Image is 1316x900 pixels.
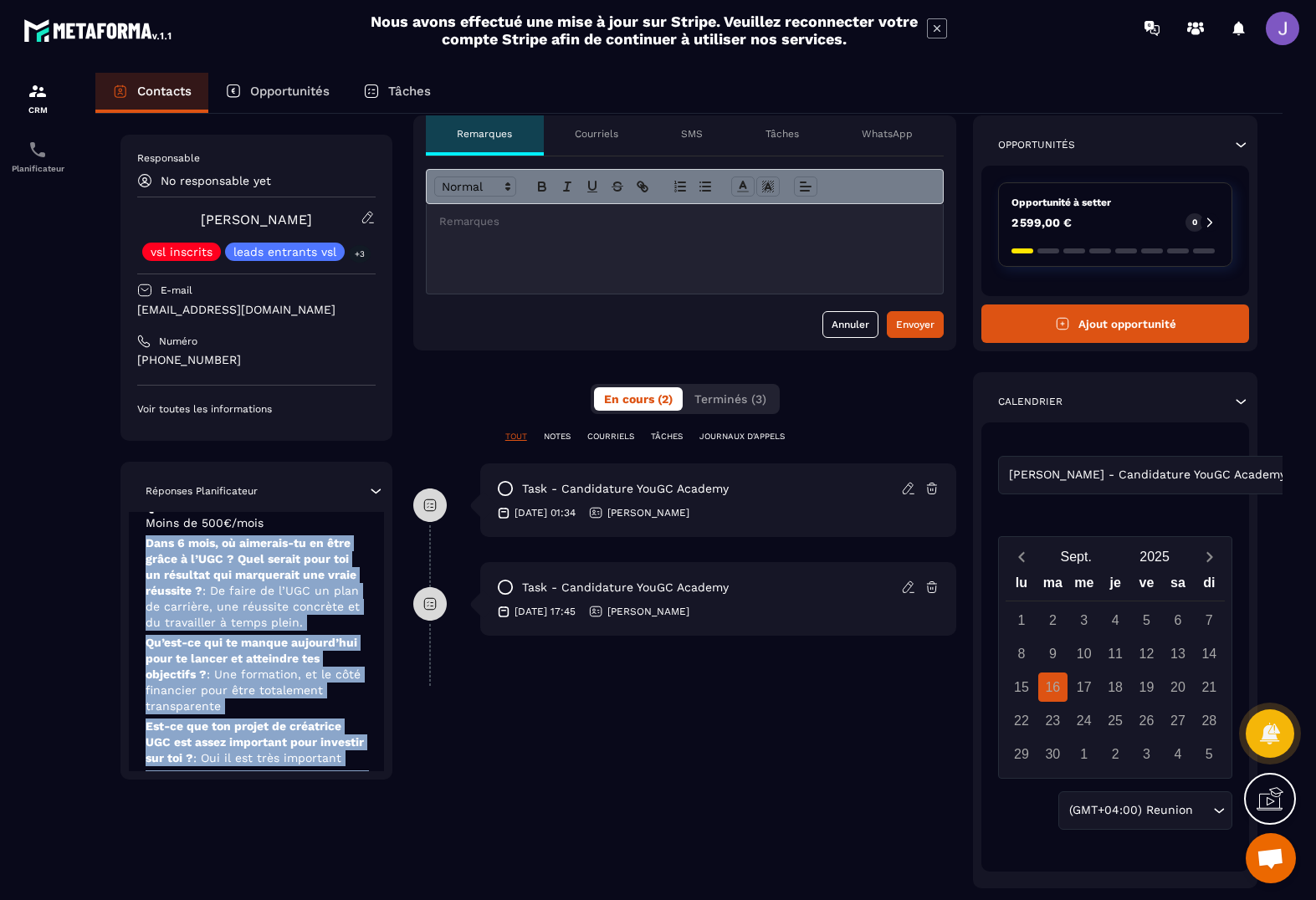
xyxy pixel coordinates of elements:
[1006,545,1037,568] button: Previous month
[699,431,785,442] p: JOURNAUX D'APPELS
[1132,672,1161,702] div: 19
[1006,706,1036,735] div: 22
[233,246,336,258] p: leads entrants vsl
[388,84,431,99] p: Tâches
[193,751,341,764] span: : Oui il est très important
[28,140,48,160] img: scheduler
[146,635,367,714] p: Qu’est-ce qui te manque aujourd’hui pour te lancer et atteindre tes objectifs ?
[1068,571,1099,601] div: me
[1101,672,1130,702] div: 18
[522,481,729,497] p: task - Candidature YouGC Academy
[1038,639,1068,668] div: 9
[515,506,576,519] p: [DATE] 01:34
[1115,542,1194,571] button: Open years overlay
[1246,833,1296,883] div: Ouvrir le chat
[1069,639,1098,668] div: 10
[1005,466,1289,484] span: [PERSON_NAME] - Candidature YouGC Academy
[346,73,448,113] a: Tâches
[23,15,174,45] img: logo
[1163,739,1192,769] div: 4
[1194,571,1225,601] div: di
[161,284,192,297] p: E-mail
[146,770,367,850] p: Combien es-tu prête à investir sur toi, pour atteindre tes objectifs et transformer ta vie ?
[159,335,197,348] p: Numéro
[1132,706,1161,735] div: 26
[1038,739,1068,769] div: 30
[607,506,689,519] p: [PERSON_NAME]
[1065,801,1196,820] span: (GMT+04:00) Reunion
[208,73,346,113] a: Opportunités
[1163,672,1192,702] div: 20
[515,605,576,618] p: [DATE] 17:45
[4,127,71,186] a: schedulerschedulerPlanificateur
[146,535,367,631] p: Dans 6 mois, où aimerais-tu en être grâce à l’UGC ? Quel serait pour toi un résultat qui marquera...
[4,69,71,127] a: formationformationCRM
[1006,606,1036,635] div: 1
[1069,672,1098,702] div: 17
[607,605,689,618] p: [PERSON_NAME]
[1101,739,1130,769] div: 2
[505,431,527,442] p: TOUT
[1037,542,1115,571] button: Open months overlay
[1069,706,1098,735] div: 24
[146,499,367,531] p: Quels sont tes revenus actuels ?
[349,245,371,263] p: +3
[1131,571,1162,601] div: ve
[1195,606,1224,635] div: 7
[1195,639,1224,668] div: 14
[1038,672,1068,702] div: 16
[28,81,48,101] img: formation
[684,387,776,411] button: Terminés (3)
[1006,571,1037,601] div: lu
[1163,606,1192,635] div: 6
[146,584,360,629] span: : De faire de l’UGC un plan de carrière, une réussite concrète et du travailler à temps plein.
[1006,672,1036,702] div: 15
[1195,706,1224,735] div: 28
[1162,571,1193,601] div: sa
[1195,739,1224,769] div: 5
[1163,706,1192,735] div: 27
[1069,606,1098,635] div: 3
[575,127,618,141] p: Courriels
[161,174,271,187] p: No responsable yet
[457,127,512,141] p: Remarques
[981,304,1249,343] button: Ajout opportunité
[95,73,208,113] a: Contacts
[1196,801,1209,820] input: Search for option
[1132,739,1161,769] div: 3
[681,127,703,141] p: SMS
[1101,606,1130,635] div: 4
[1011,217,1072,228] p: 2 599,00 €
[1058,791,1232,830] div: Search for option
[862,127,913,141] p: WhatsApp
[1037,571,1068,601] div: ma
[146,718,367,766] p: Est-ce que ton projet de créatrice UGC est assez important pour investir sur toi ?
[1006,571,1225,769] div: Calendar wrapper
[1038,606,1068,635] div: 2
[1192,217,1197,228] p: 0
[1101,639,1130,668] div: 11
[522,580,729,596] p: task - Candidature YouGC Academy
[1099,571,1130,601] div: je
[651,431,683,442] p: TÂCHES
[146,667,361,713] span: : Une formation, et le côté financier pour être totalement transparente
[137,302,376,318] p: [EMAIL_ADDRESS][DOMAIN_NAME]
[1132,606,1161,635] div: 5
[1006,606,1225,769] div: Calendar days
[766,127,799,141] p: Tâches
[137,151,376,165] p: Responsable
[1069,739,1098,769] div: 1
[1006,639,1036,668] div: 8
[1101,706,1130,735] div: 25
[137,84,192,99] p: Contacts
[201,212,312,228] a: [PERSON_NAME]
[137,352,376,368] p: [PHONE_NUMBER]
[998,395,1063,408] p: Calendrier
[896,316,935,333] div: Envoyer
[1132,639,1161,668] div: 12
[370,13,919,48] h2: Nous avons effectué une mise à jour sur Stripe. Veuillez reconnecter votre compte Stripe afin de ...
[694,392,766,406] span: Terminés (3)
[594,387,683,411] button: En cours (2)
[1011,196,1219,209] p: Opportunité à setter
[998,138,1075,151] p: Opportunités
